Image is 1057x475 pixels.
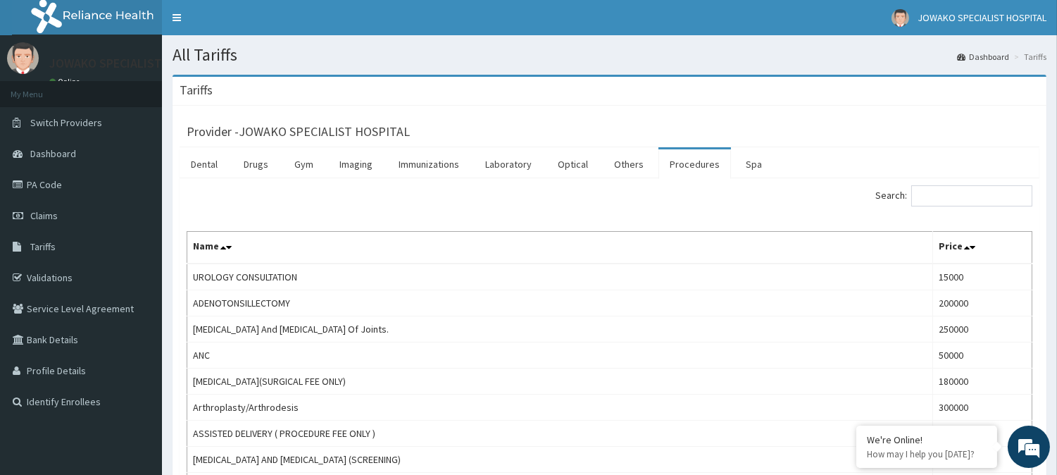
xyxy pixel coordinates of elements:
a: Spa [734,149,773,179]
label: Search: [875,185,1032,206]
span: We're online! [82,146,194,288]
a: Drugs [232,149,280,179]
a: Gym [283,149,325,179]
span: Dashboard [30,147,76,160]
th: Price [932,232,1032,264]
td: 250000 [932,316,1032,343]
a: Imaging [328,149,384,179]
a: Immunizations [387,149,470,179]
td: 50000 [932,343,1032,369]
img: User Image [892,9,909,27]
td: ANC [187,343,933,369]
a: Others [603,149,655,179]
td: 15000 [932,264,1032,290]
textarea: Type your message and hit 'Enter' [7,321,268,371]
span: JOWAKO SPECIALIST HOSPITAL [918,11,1046,24]
span: Claims [30,209,58,222]
span: Switch Providers [30,116,102,129]
li: Tariffs [1011,51,1046,63]
td: [MEDICAL_DATA](SURGICAL FEE ONLY) [187,369,933,395]
a: Laboratory [474,149,543,179]
h3: Provider - JOWAKO SPECIALIST HOSPITAL [187,125,410,138]
img: User Image [7,42,39,74]
h3: Tariffs [180,84,213,97]
p: How may I help you today? [867,448,987,460]
td: [MEDICAL_DATA] And [MEDICAL_DATA] Of Joints. [187,316,933,343]
p: JOWAKO SPECIALIST HOSPITAL [49,57,220,70]
td: [MEDICAL_DATA] AND [MEDICAL_DATA] (SCREENING) [187,447,933,473]
a: Procedures [658,149,731,179]
a: Dashboard [957,51,1009,63]
td: 80000 [932,421,1032,447]
td: UROLOGY CONSULTATION [187,264,933,290]
td: Arthroplasty/Arthrodesis [187,395,933,421]
a: Online [49,77,83,87]
div: Minimize live chat window [231,7,265,41]
td: ADENOTONSILLECTOMY [187,290,933,316]
td: 180000 [932,369,1032,395]
input: Search: [911,185,1032,206]
img: d_794563401_company_1708531726252_794563401 [26,70,57,106]
a: Optical [546,149,599,179]
td: 200000 [932,290,1032,316]
a: Dental [180,149,229,179]
div: We're Online! [867,433,987,446]
h1: All Tariffs [173,46,1046,64]
div: Chat with us now [73,79,237,97]
td: ASSISTED DELIVERY ( PROCEDURE FEE ONLY ) [187,421,933,447]
td: 300000 [932,395,1032,421]
th: Name [187,232,933,264]
span: Tariffs [30,240,56,253]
